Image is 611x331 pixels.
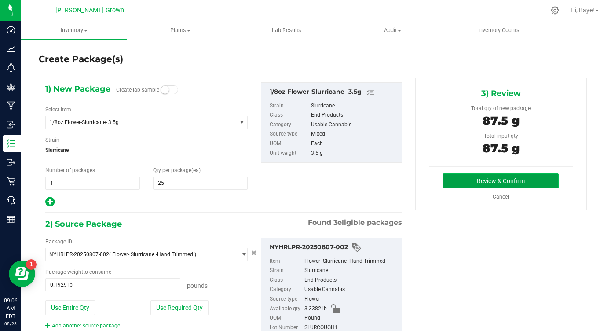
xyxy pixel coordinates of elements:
span: select [236,116,247,129]
div: Slurricane [311,101,397,111]
div: Usable Cannabis [304,285,397,294]
a: Lab Results [234,21,340,40]
inline-svg: Outbound [7,158,15,167]
a: Cancel [493,194,509,200]
inline-svg: Manufacturing [7,101,15,110]
inline-svg: Dashboard [7,26,15,34]
label: Strain [270,101,309,111]
span: Lab Results [260,26,313,34]
div: Each [311,139,397,149]
label: Select Item [45,106,71,114]
div: 3.5 g [311,149,397,158]
inline-svg: Reports [7,215,15,224]
span: Plants [128,26,233,34]
div: Flower [304,294,397,304]
span: 2) Source Package [45,217,122,231]
label: Strain [270,266,303,276]
span: Audit [340,26,445,34]
iframe: Resource center [9,261,35,287]
span: Inventory [21,26,127,34]
inline-svg: Retail [7,177,15,186]
input: 1 [46,177,139,189]
h4: Create Package(s) [39,53,123,66]
span: Found eligible packages [308,217,402,228]
label: UOM [270,313,303,323]
span: weight [67,269,83,275]
label: Category [270,120,309,130]
div: NYHRLPR-20250807-002 [270,243,397,253]
a: Plants [127,21,233,40]
span: Number of packages [45,167,95,173]
button: Use Entire Qty [45,300,95,315]
label: Strain [45,136,59,144]
inline-svg: Call Center [7,196,15,205]
label: UOM [270,139,309,149]
span: 87.5 g [483,141,520,155]
span: Slurricane [45,143,248,157]
span: 3) Review [481,87,521,100]
inline-svg: Inbound [7,120,15,129]
label: Source type [270,129,309,139]
span: (ea) [191,167,201,173]
div: Manage settings [549,6,560,15]
input: 0.1929 lb [46,279,180,291]
div: Pound [304,313,397,323]
div: Slurricane [304,266,397,276]
span: ( Flower- Slurricane -Hand Trimmed ) [109,251,196,257]
inline-svg: Monitoring [7,63,15,72]
p: 08/25 [4,320,17,327]
a: Inventory Counts [446,21,552,40]
label: Available qty [270,304,303,314]
p: 09:06 AM EDT [4,297,17,320]
label: Class [270,276,303,285]
div: End Products [304,276,397,285]
inline-svg: Analytics [7,44,15,53]
a: Add another source package [45,323,120,329]
span: Hi, Baye! [571,7,594,14]
a: Inventory [21,21,127,40]
span: 3 [333,218,337,227]
label: Class [270,110,309,120]
label: Category [270,285,303,294]
input: 25 [154,177,247,189]
inline-svg: Inventory [7,139,15,148]
button: Use Required Qty [150,300,209,315]
span: NYHRLPR-20250807-002 [49,251,109,257]
div: 1/8oz Flower-Slurricane- 3.5g [270,87,397,98]
inline-svg: Grow [7,82,15,91]
span: 1) New Package [45,82,110,96]
span: 87.5 g [483,114,520,128]
div: Usable Cannabis [311,120,397,130]
span: Inventory Counts [466,26,531,34]
div: Mixed [311,129,397,139]
span: Qty per package [153,167,201,173]
iframe: Resource center unread badge [26,259,37,270]
span: Total qty of new package [471,105,531,111]
span: [PERSON_NAME] Grown [55,7,124,14]
button: Cancel button [249,247,260,260]
span: Package ID [45,239,72,245]
label: Item [270,257,303,266]
button: Review & Confirm [443,173,559,188]
a: Audit [340,21,446,40]
span: Total input qty [484,133,518,139]
label: Create lab sample [116,83,159,96]
label: Source type [270,294,303,304]
div: End Products [311,110,397,120]
span: Add new output [45,201,55,207]
span: Pounds [187,282,208,289]
div: Flower- Slurricane -Hand Trimmed [304,257,397,266]
span: 3.3382 lb [304,304,327,314]
span: select [236,248,247,261]
label: Unit weight [270,149,309,158]
span: Package to consume [45,269,111,275]
span: 1/8oz Flower-Slurricane- 3.5g [49,119,226,125]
